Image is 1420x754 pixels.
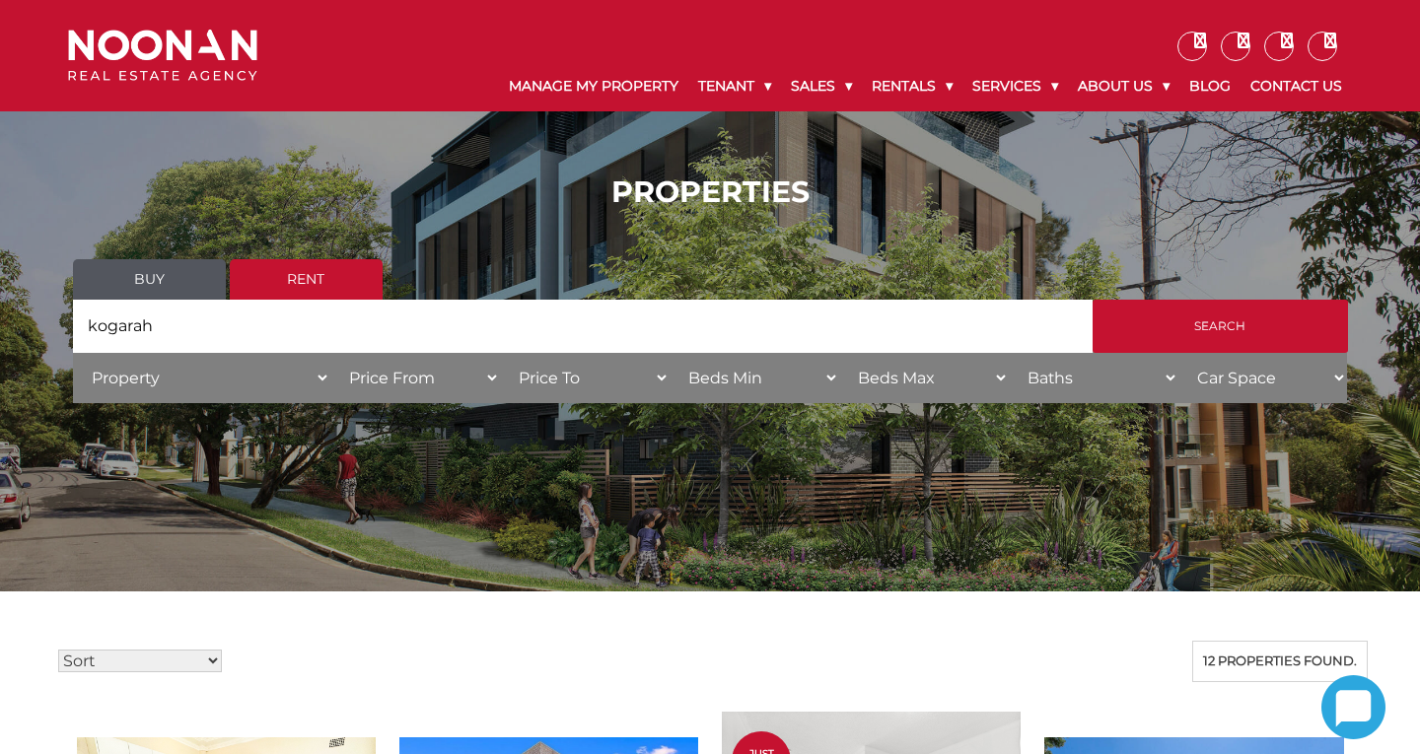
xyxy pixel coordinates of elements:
img: Noonan Real Estate Agency [68,30,257,82]
select: Sort Listings [58,650,222,672]
input: Search by suburb, postcode or area [73,300,1093,353]
a: Rent [230,259,383,300]
a: Contact Us [1241,61,1352,111]
h1: PROPERTIES [73,174,1348,210]
input: Search [1093,300,1348,353]
a: Services [962,61,1068,111]
div: 12 properties found. [1192,641,1368,682]
a: Manage My Property [499,61,688,111]
a: Tenant [688,61,781,111]
a: Buy [73,259,226,300]
a: Sales [781,61,862,111]
a: About Us [1068,61,1179,111]
a: Rentals [862,61,962,111]
a: Blog [1179,61,1241,111]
